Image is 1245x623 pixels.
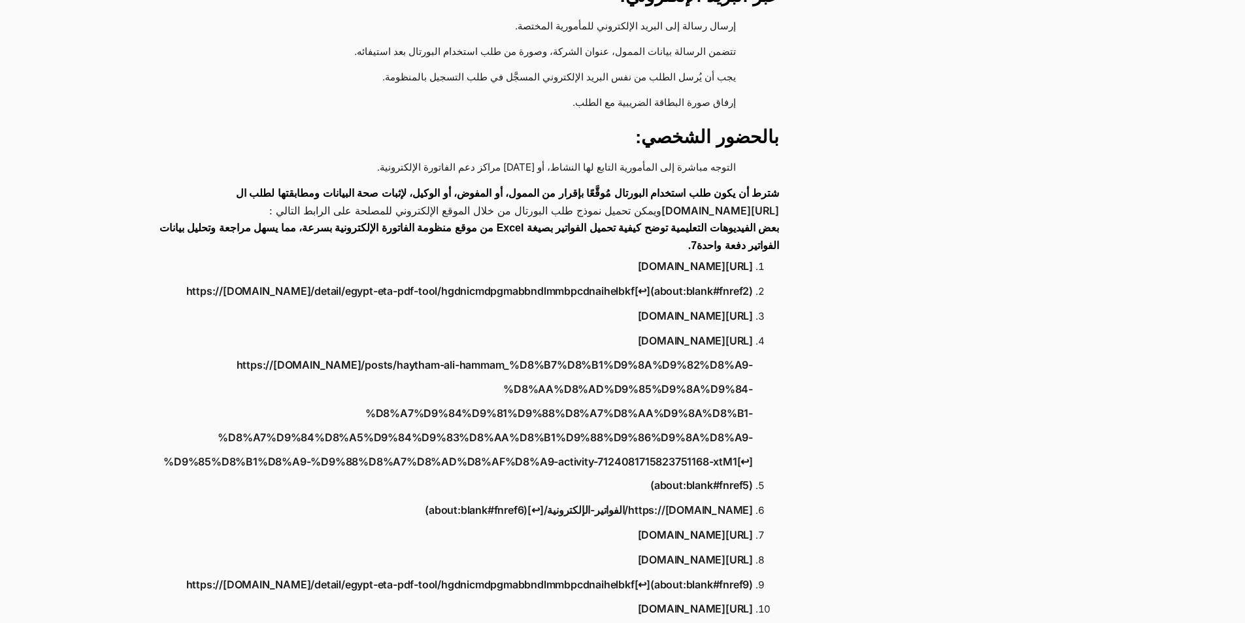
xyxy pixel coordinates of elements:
a: [URL][DOMAIN_NAME] [638,523,753,547]
a: https://[DOMAIN_NAME]/detail/egypt-eta-pdf-tool/hgdnicmdpgmabbndlmmbpcdnaihelbkf[↩︎](about:blank#... [186,279,753,303]
li: تتضمن الرسالة بيانات الممول، عنوان الشركة، وصورة من طلب استخدام البورتال بعد استيفائه. [141,40,753,65]
a: [URL][DOMAIN_NAME] [638,548,753,572]
p: ويمكن تحميل نموذج طلب البورتال من خلال الموقع الإلكتروني للمصلحة على الرابط التالي : [128,202,779,219]
a: https://[DOMAIN_NAME]/الفواتير-الإلكترونية/[↩︎](about:blank#fnref6) [425,498,753,522]
a: https://[DOMAIN_NAME]/posts/haytham-ali-hammam_%D8%B7%D8%B1%D9%8A%D9%82%D8%A9-%D8%AA%D8%AD%D9%85%... [152,353,753,497]
a: [URL][DOMAIN_NAME] [638,597,753,621]
h3: : [128,126,779,149]
li: يجب أن يُرسل الطلب من نفس البريد الإلكتروني المسجَّل في طلب التسجيل بالمنظومة. [141,65,753,91]
a: https://[DOMAIN_NAME]/detail/egypt-eta-pdf-tool/hgdnicmdpgmabbndlmmbpcdnaihelbkf[↩︎](about:blank#... [186,573,753,597]
li: التوجه مباشرة إلى المأمورية التابع لها النشاط، أو [DATE] مراكز دعم الفاتورة الإلكترونية. [141,156,753,181]
a: 7 [691,237,697,254]
strong: شترط أن يكون طلب استخدام البورتال مُوقَّعًا بإقرار من الممول، أو المفوض، أو الوكيل، لإثبات صحة ال... [323,188,779,199]
a: [URL][DOMAIN_NAME] [638,304,753,328]
strong: ومطابقتها لطلب ال [236,188,320,199]
a: [URL][DOMAIN_NAME] [638,254,753,278]
strong: بالحضور الشخصي [641,127,779,147]
strong: بعض الفيديوهات التعليمية توضح كيفية تحميل الفواتير بصيغة Excel من موقع منظومة الفاتورة الإلكتروني... [159,222,779,251]
a: [URL][DOMAIN_NAME] [638,329,753,353]
li: إرسال رسالة إلى البريد الإلكتروني للمأمورية المختصة. [141,14,753,40]
li: إرفاق صورة البطاقة الضريبية مع الطلب. [141,91,753,116]
a: [URL][DOMAIN_NAME] [661,202,779,219]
